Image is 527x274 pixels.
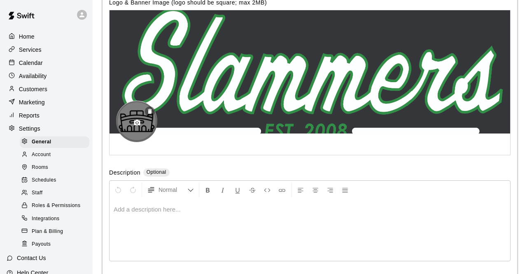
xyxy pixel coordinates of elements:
a: Calendar [7,57,86,69]
a: Availability [7,70,86,82]
p: Home [19,32,35,41]
span: Normal [159,186,187,194]
span: Optional [147,169,166,175]
p: Contact Us [17,254,46,262]
span: Account [32,151,51,159]
button: Left Align [294,182,308,197]
span: Schedules [32,176,56,184]
a: Marketing [7,96,86,108]
a: Integrations [20,212,93,225]
div: Plan & Billing [20,226,89,237]
div: Payouts [20,239,89,250]
a: Rooms [20,161,93,174]
button: Redo [126,182,140,197]
div: Rooms [20,162,89,173]
a: Staff [20,187,93,200]
p: Services [19,46,42,54]
button: Format Strikethrough [245,182,259,197]
span: Rooms [32,163,48,172]
a: Payouts [20,238,93,251]
p: Calendar [19,59,43,67]
span: General [32,138,51,146]
a: Customers [7,83,86,95]
a: Reports [7,109,86,122]
span: Payouts [32,240,51,249]
div: Staff [20,187,89,199]
button: Undo [111,182,125,197]
a: Roles & Permissions [20,200,93,212]
div: Schedules [20,175,89,186]
p: Reports [19,111,40,120]
div: General [20,136,89,148]
span: Roles & Permissions [32,202,80,210]
button: Right Align [323,182,337,197]
button: Format Bold [201,182,215,197]
p: Availability [19,72,47,80]
button: Format Underline [231,182,245,197]
button: Insert Code [260,182,274,197]
span: Integrations [32,215,60,223]
div: Integrations [20,213,89,225]
label: Description [109,168,140,178]
span: Plan & Billing [32,228,63,236]
a: Plan & Billing [20,225,93,238]
p: Settings [19,124,40,133]
button: Insert Link [275,182,289,197]
div: Account [20,149,89,161]
button: Formatting Options [144,182,197,197]
a: Account [20,148,93,161]
span: Staff [32,189,42,197]
a: Home [7,30,86,43]
a: General [20,136,93,148]
button: Format Italics [216,182,230,197]
p: Customers [19,85,47,93]
a: Schedules [20,174,93,187]
p: Marketing [19,98,45,106]
div: Roles & Permissions [20,200,89,212]
a: Services [7,44,86,56]
button: Justify Align [338,182,352,197]
a: Settings [7,122,86,135]
button: Center Align [308,182,322,197]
